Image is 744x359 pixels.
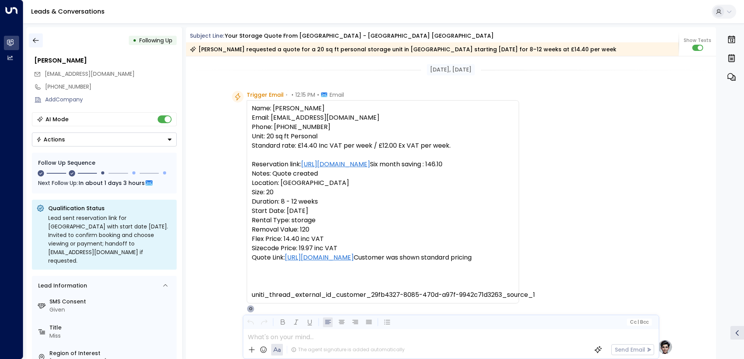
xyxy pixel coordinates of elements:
div: [PERSON_NAME] [34,56,177,65]
div: AI Mode [46,115,68,123]
span: Trigger Email [247,91,284,99]
span: • [317,91,319,99]
div: AddCompany [45,96,177,104]
div: Lead Information [35,282,87,290]
div: Lead sent reservation link for [GEOGRAPHIC_DATA] with start date [DATE]. Invited to confirm booki... [48,214,172,265]
span: | [637,319,639,325]
span: Following Up [139,37,172,44]
span: In about 1 days 3 hours [79,179,145,187]
div: Next Follow Up: [38,179,170,187]
span: markandsamevans@hotmail.com [45,70,135,78]
span: Cc Bcc [630,319,648,325]
span: • [286,91,288,99]
button: Undo [246,317,255,327]
div: O [247,305,254,313]
button: Actions [32,132,177,146]
button: Cc|Bcc [626,319,651,326]
span: 12:15 PM [295,91,315,99]
div: Actions [36,136,65,143]
span: Subject Line: [190,32,224,40]
div: Miss [49,332,174,340]
span: • [291,91,293,99]
a: [URL][DOMAIN_NAME] [285,253,354,262]
label: Region of Interest [49,349,174,357]
div: Button group with a nested menu [32,132,177,146]
span: [EMAIL_ADDRESS][DOMAIN_NAME] [45,70,135,78]
a: [URL][DOMAIN_NAME] [301,160,370,169]
div: [DATE], [DATE] [427,64,475,75]
span: Show Texts [684,37,711,44]
img: profile-logo.png [657,339,673,355]
div: [PHONE_NUMBER] [45,83,177,91]
label: SMS Consent [49,298,174,306]
div: • [133,33,137,47]
div: The agent signature is added automatically [291,346,405,353]
div: Given [49,306,174,314]
pre: Name: [PERSON_NAME] Email: [EMAIL_ADDRESS][DOMAIN_NAME] Phone: [PHONE_NUMBER] Unit: 20 sq ft Pers... [252,104,514,300]
button: Redo [259,317,269,327]
label: Title [49,324,174,332]
div: [PERSON_NAME] requested a quote for a 20 sq ft personal storage unit in [GEOGRAPHIC_DATA] startin... [190,45,616,53]
p: Qualification Status [48,204,172,212]
a: Leads & Conversations [31,7,105,16]
div: Your storage quote from [GEOGRAPHIC_DATA] - [GEOGRAPHIC_DATA] [GEOGRAPHIC_DATA] [225,32,494,40]
span: Email [330,91,344,99]
div: Follow Up Sequence [38,159,170,167]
